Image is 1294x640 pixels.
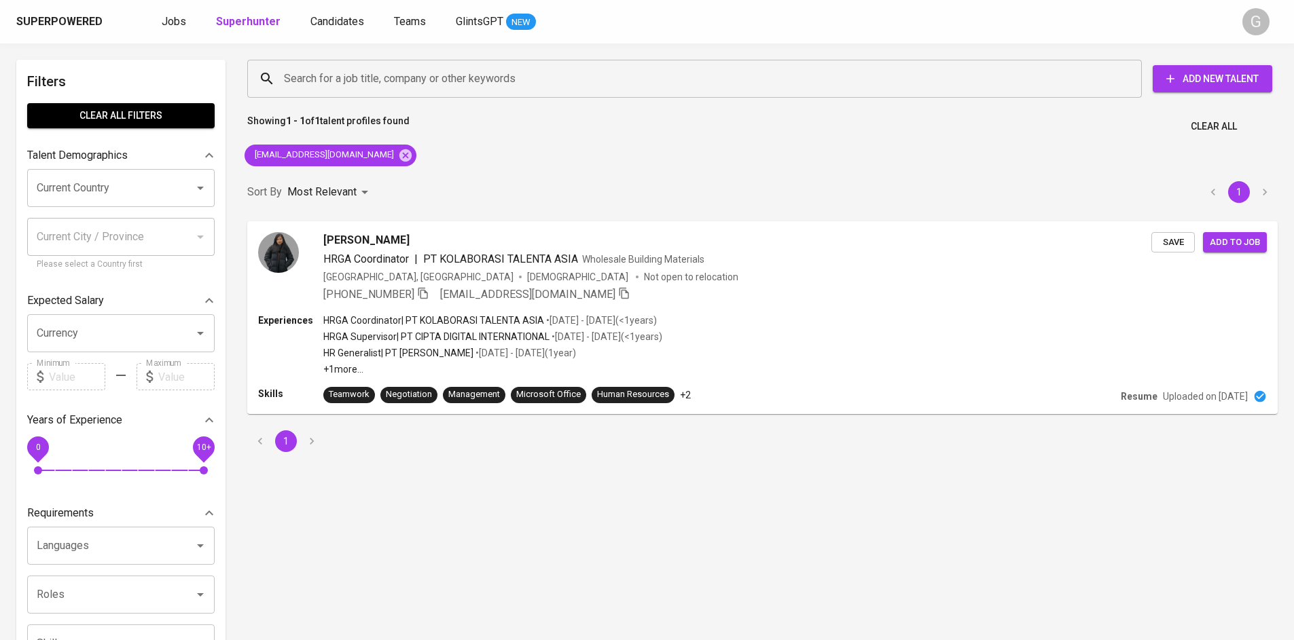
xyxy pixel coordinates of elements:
[323,270,514,284] div: [GEOGRAPHIC_DATA], [GEOGRAPHIC_DATA]
[414,251,418,267] span: |
[1121,390,1157,403] p: Resume
[191,585,210,604] button: Open
[1191,118,1237,135] span: Clear All
[27,71,215,92] h6: Filters
[287,180,373,205] div: Most Relevant
[456,15,503,28] span: GlintsGPT
[16,14,103,30] div: Superpowered
[27,293,104,309] p: Expected Salary
[27,500,215,527] div: Requirements
[680,388,691,402] p: +2
[440,288,615,301] span: [EMAIL_ADDRESS][DOMAIN_NAME]
[35,443,40,452] span: 0
[191,178,210,197] button: Open
[162,14,189,31] a: Jobs
[162,15,186,28] span: Jobs
[258,387,323,400] p: Skills
[37,258,205,271] p: Please select a Country first
[323,362,662,376] p: +1 more ...
[597,388,669,401] div: Human Resources
[323,314,544,327] p: HRGA Coordinator | PT KOLABORASI TALENTA ASIA
[323,346,473,360] p: HR Generalist | PT [PERSON_NAME]
[1228,181,1250,203] button: page 1
[216,15,281,28] b: Superhunter
[49,363,105,390] input: Value
[516,388,581,401] div: Microsoft Office
[105,12,124,32] img: app logo
[247,184,282,200] p: Sort By
[314,115,320,126] b: 1
[1210,235,1260,250] span: Add to job
[158,363,215,390] input: Value
[456,14,536,31] a: GlintsGPT NEW
[258,232,299,273] img: f48df36cc4c0efdc8f15f501763e5c66.png
[27,505,94,521] p: Requirements
[473,346,576,360] p: • [DATE] - [DATE] ( 1 year )
[191,324,210,343] button: Open
[527,270,630,284] span: [DEMOGRAPHIC_DATA]
[329,388,370,401] div: Teamwork
[323,288,414,301] span: [PHONE_NUMBER]
[27,103,215,128] button: Clear All filters
[27,147,128,164] p: Talent Demographics
[27,407,215,434] div: Years of Experience
[1185,114,1242,139] button: Clear All
[323,330,550,343] p: HRGA Supervisor | PT CIPTA DIGITAL INTERNATIONAL
[27,412,122,428] p: Years of Experience
[16,12,124,32] a: Superpoweredapp logo
[1203,232,1267,253] button: Add to job
[287,184,357,200] p: Most Relevant
[448,388,500,401] div: Management
[27,142,215,169] div: Talent Demographics
[1163,390,1248,403] p: Uploaded on [DATE]
[423,252,578,265] span: PT KOLABORASI TALENTA ASIA
[506,16,536,29] span: NEW
[196,443,211,452] span: 10+
[310,14,367,31] a: Candidates
[550,330,662,343] p: • [DATE] - [DATE] ( <1 years )
[247,114,410,139] p: Showing of talent profiles found
[1151,232,1195,253] button: Save
[323,232,410,248] span: [PERSON_NAME]
[275,430,297,452] button: page 1
[286,115,305,126] b: 1 - 1
[1153,65,1272,92] button: Add New Talent
[245,145,416,166] div: [EMAIL_ADDRESS][DOMAIN_NAME]
[394,14,429,31] a: Teams
[247,430,325,452] nav: pagination navigation
[1164,71,1261,88] span: Add New Talent
[216,14,283,31] a: Superhunter
[323,252,409,265] span: HRGA Coordinator
[247,221,1278,414] a: [PERSON_NAME]HRGA Coordinator|PT KOLABORASI TALENTA ASIAWholesale Building Materials[GEOGRAPHIC_D...
[386,388,432,401] div: Negotiation
[394,15,426,28] span: Teams
[582,254,704,265] span: Wholesale Building Materials
[644,270,738,284] p: Not open to relocation
[258,314,323,327] p: Experiences
[1200,181,1278,203] nav: pagination navigation
[1158,235,1188,250] span: Save
[245,149,402,162] span: [EMAIL_ADDRESS][DOMAIN_NAME]
[38,107,204,124] span: Clear All filters
[310,15,364,28] span: Candidates
[27,287,215,314] div: Expected Salary
[544,314,657,327] p: • [DATE] - [DATE] ( <1 years )
[1242,8,1270,35] div: G
[191,536,210,555] button: Open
